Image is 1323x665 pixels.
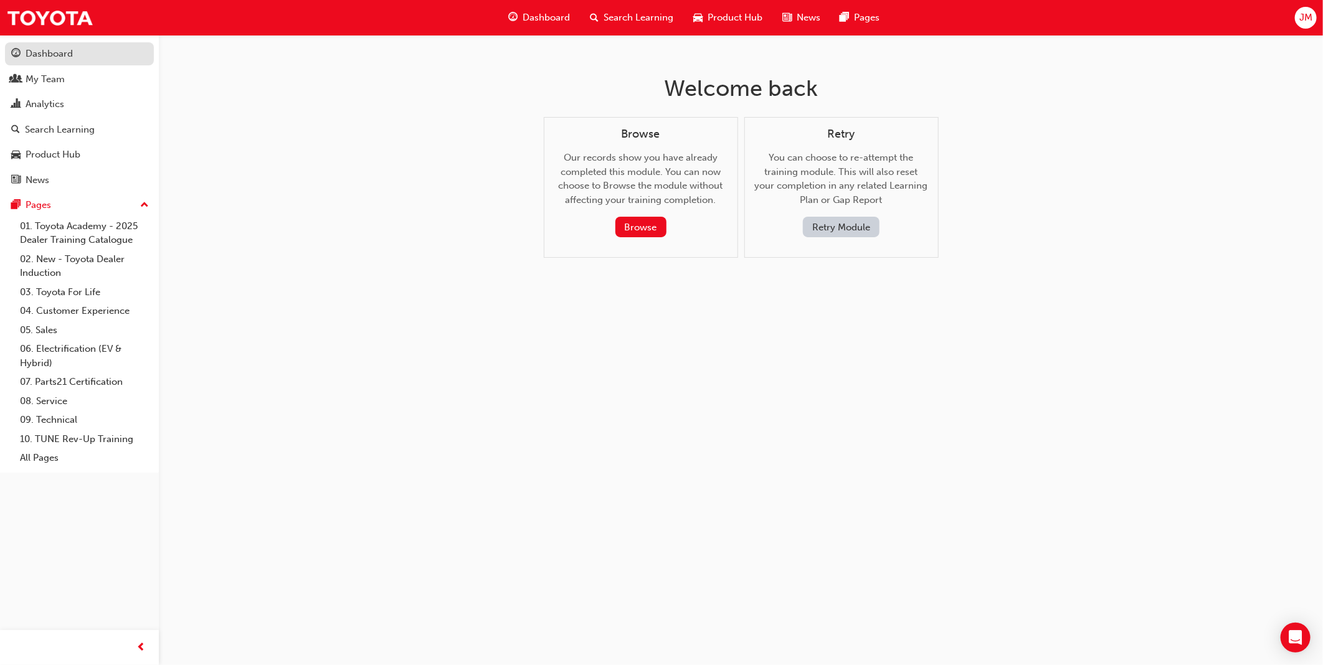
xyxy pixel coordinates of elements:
[604,11,673,25] span: Search Learning
[26,148,80,162] div: Product Hub
[15,372,154,392] a: 07. Parts21 Certification
[11,125,20,136] span: search-icon
[1299,11,1312,25] span: JM
[523,11,570,25] span: Dashboard
[11,200,21,211] span: pages-icon
[5,194,154,217] button: Pages
[772,5,830,31] a: news-iconNews
[830,5,890,31] a: pages-iconPages
[554,128,728,238] div: Our records show you have already completed this module. You can now choose to Browse the module ...
[1281,623,1311,653] div: Open Intercom Messenger
[26,47,73,61] div: Dashboard
[15,321,154,340] a: 05. Sales
[5,40,154,194] button: DashboardMy TeamAnalyticsSearch LearningProduct HubNews
[140,197,149,214] span: up-icon
[6,4,93,32] img: Trak
[11,99,21,110] span: chart-icon
[1295,7,1317,29] button: JM
[755,128,928,238] div: You can choose to re-attempt the training module. This will also reset your completion in any rel...
[25,123,95,137] div: Search Learning
[615,217,666,237] button: Browse
[5,93,154,116] a: Analytics
[11,175,21,186] span: news-icon
[590,10,599,26] span: search-icon
[693,10,703,26] span: car-icon
[5,68,154,91] a: My Team
[15,217,154,250] a: 01. Toyota Academy - 2025 Dealer Training Catalogue
[137,640,146,656] span: prev-icon
[498,5,580,31] a: guage-iconDashboard
[15,430,154,449] a: 10. TUNE Rev-Up Training
[840,10,850,26] span: pages-icon
[782,10,792,26] span: news-icon
[11,149,21,161] span: car-icon
[15,448,154,468] a: All Pages
[15,410,154,430] a: 09. Technical
[15,283,154,302] a: 03. Toyota For Life
[11,49,21,60] span: guage-icon
[554,128,728,141] h4: Browse
[5,42,154,65] a: Dashboard
[5,143,154,166] a: Product Hub
[5,169,154,192] a: News
[755,128,928,141] h4: Retry
[855,11,880,25] span: Pages
[708,11,762,25] span: Product Hub
[580,5,683,31] a: search-iconSearch Learning
[11,74,21,85] span: people-icon
[508,10,518,26] span: guage-icon
[683,5,772,31] a: car-iconProduct Hub
[15,250,154,283] a: 02. New - Toyota Dealer Induction
[15,339,154,372] a: 06. Electrification (EV & Hybrid)
[5,118,154,141] a: Search Learning
[803,217,880,237] button: Retry Module
[26,72,65,87] div: My Team
[15,392,154,411] a: 08. Service
[26,173,49,187] div: News
[26,198,51,212] div: Pages
[797,11,820,25] span: News
[26,97,64,111] div: Analytics
[544,75,939,102] h1: Welcome back
[15,301,154,321] a: 04. Customer Experience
